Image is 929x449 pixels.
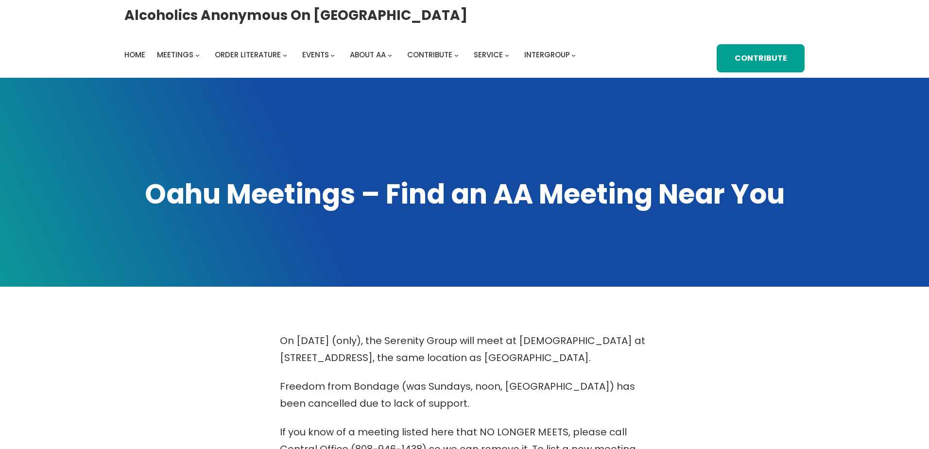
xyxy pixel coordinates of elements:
[407,50,452,60] span: Contribute
[571,53,576,57] button: Intergroup submenu
[330,53,335,57] button: Events submenu
[302,48,329,62] a: Events
[350,48,386,62] a: About AA
[474,48,503,62] a: Service
[124,50,145,60] span: Home
[283,53,287,57] button: Order Literature submenu
[388,53,392,57] button: About AA submenu
[454,53,459,57] button: Contribute submenu
[280,378,649,412] p: Freedom from Bondage (was Sundays, noon, [GEOGRAPHIC_DATA]) has been cancelled due to lack of sup...
[124,176,805,213] h1: Oahu Meetings – Find an AA Meeting Near You
[124,3,467,27] a: Alcoholics Anonymous on [GEOGRAPHIC_DATA]
[407,48,452,62] a: Contribute
[474,50,503,60] span: Service
[157,48,193,62] a: Meetings
[302,50,329,60] span: Events
[524,48,570,62] a: Intergroup
[215,50,281,60] span: Order Literature
[124,48,579,62] nav: Intergroup
[157,50,193,60] span: Meetings
[350,50,386,60] span: About AA
[195,53,200,57] button: Meetings submenu
[505,53,509,57] button: Service submenu
[524,50,570,60] span: Intergroup
[280,332,649,366] p: On [DATE] (only), the Serenity Group will meet at [DEMOGRAPHIC_DATA] at [STREET_ADDRESS], the sam...
[717,44,805,73] a: Contribute
[124,48,145,62] a: Home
